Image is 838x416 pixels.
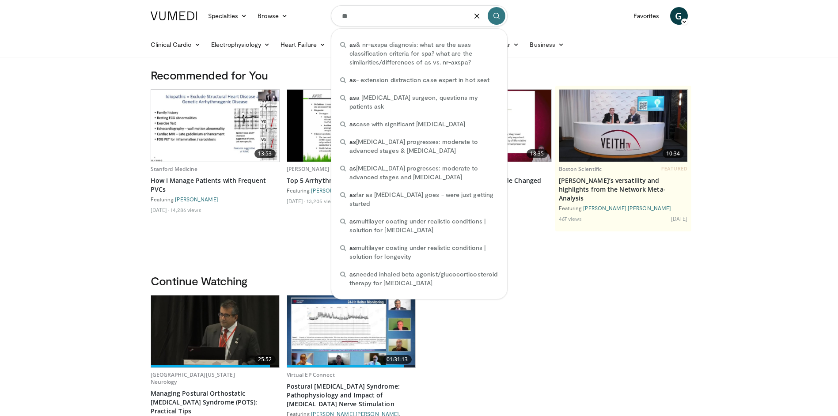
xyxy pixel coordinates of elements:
[151,206,170,213] li: [DATE]
[524,36,569,53] a: Business
[151,68,688,82] h3: Recommended for You
[151,196,280,203] div: Featuring:
[349,41,356,48] span: as
[349,40,498,67] span: & nr-axspa diagnosis: what are the asas classification criteria for spa? what are the similaritie...
[349,244,356,251] span: as
[151,11,197,20] img: VuMedi Logo
[151,165,198,173] a: Stanford Medicine
[254,355,276,364] span: 25:52
[206,36,275,53] a: Electrophysiology
[349,190,498,208] span: far as [MEDICAL_DATA] goes - were just getting started
[349,164,356,172] span: as
[307,197,337,204] li: 13,205 views
[151,389,280,416] a: Managing Postural Orthostatic [MEDICAL_DATA] Syndrome (POTS): Practical Tips
[287,187,416,194] div: Featuring:
[171,206,201,213] li: 14,286 views
[287,197,306,204] li: [DATE]
[349,120,466,129] span: case with significant [MEDICAL_DATA]
[349,120,356,128] span: as
[203,7,253,25] a: Specialties
[287,295,415,367] a: 01:31:13
[559,90,687,162] img: 873dbbce-3060-4a53-9bb7-1c3b1ea2acf1.620x360_q85_upscale.jpg
[349,76,356,83] span: as
[254,149,276,158] span: 13:53
[628,205,671,211] a: [PERSON_NAME]
[349,191,356,198] span: as
[383,355,412,364] span: 01:31:13
[151,371,235,386] a: [GEOGRAPHIC_DATA][US_STATE] Neurology
[349,164,498,182] span: [MEDICAL_DATA] progresses: moderate to advanced stages and [MEDICAL_DATA]
[349,76,489,84] span: - extension distraction case expert in hot seat
[559,176,688,203] a: [PERSON_NAME]’s versatility and highlights from the Network Meta-Analysis
[151,90,279,162] img: eb6d139b-1fa2-419e-a171-13e36c281eca.620x360_q85_upscale.jpg
[252,7,293,25] a: Browse
[527,149,548,158] span: 18:35
[151,295,279,367] a: 25:52
[287,295,415,367] img: fd893042-b14a-49f1-9b12-ba3ffa4a5f7a.620x360_q85_upscale.jpg
[349,138,356,145] span: as
[151,295,279,367] img: 8450d090-50e8-4655-b10b-5f0cc1c9b405.620x360_q85_upscale.jpg
[349,93,498,111] span: a [MEDICAL_DATA] surgeon, questions my patients ask
[287,165,330,173] a: [PERSON_NAME]
[275,36,331,53] a: Heart Failure
[583,205,626,211] a: [PERSON_NAME]
[151,176,280,194] a: How I Manage Patients with Frequent PVCs
[559,204,688,212] div: Featuring: ,
[287,176,416,185] a: Top 5 Arrhythmias You Need to Know
[663,149,684,158] span: 10:34
[349,217,356,225] span: as
[287,90,415,162] a: 39:04
[331,5,508,26] input: Search topics, interventions
[349,217,498,234] span: multilayer coating under realistic conditions | solution for [MEDICAL_DATA]
[661,166,687,172] span: FEATURED
[628,7,665,25] a: Favorites
[671,215,688,222] li: [DATE]
[349,94,356,101] span: as
[151,274,688,288] h3: Continue Watching
[145,36,206,53] a: Clinical Cardio
[559,90,687,162] a: 10:34
[559,165,602,173] a: Boston Scientific
[349,137,498,155] span: [MEDICAL_DATA] progresses: moderate to advanced stages & [MEDICAL_DATA]
[311,187,354,193] a: [PERSON_NAME]
[559,215,582,222] li: 467 views
[151,90,279,162] a: 13:53
[670,7,688,25] a: G
[349,270,498,287] span: needed inhaled beta agonist/glucocorticosteroid therapy for [MEDICAL_DATA]
[175,196,218,202] a: [PERSON_NAME]
[287,90,415,162] img: e6be7ba5-423f-4f4d-9fbf-6050eac7a348.620x360_q85_upscale.jpg
[287,371,335,378] a: Virtual EP Connect
[349,243,498,261] span: multilayer coating under realistic conditions | solution for longevity
[287,382,416,408] a: Postural [MEDICAL_DATA] Syndrome: Pathophysiology and Impact of [MEDICAL_DATA] Nerve Stimulation
[349,270,356,278] span: as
